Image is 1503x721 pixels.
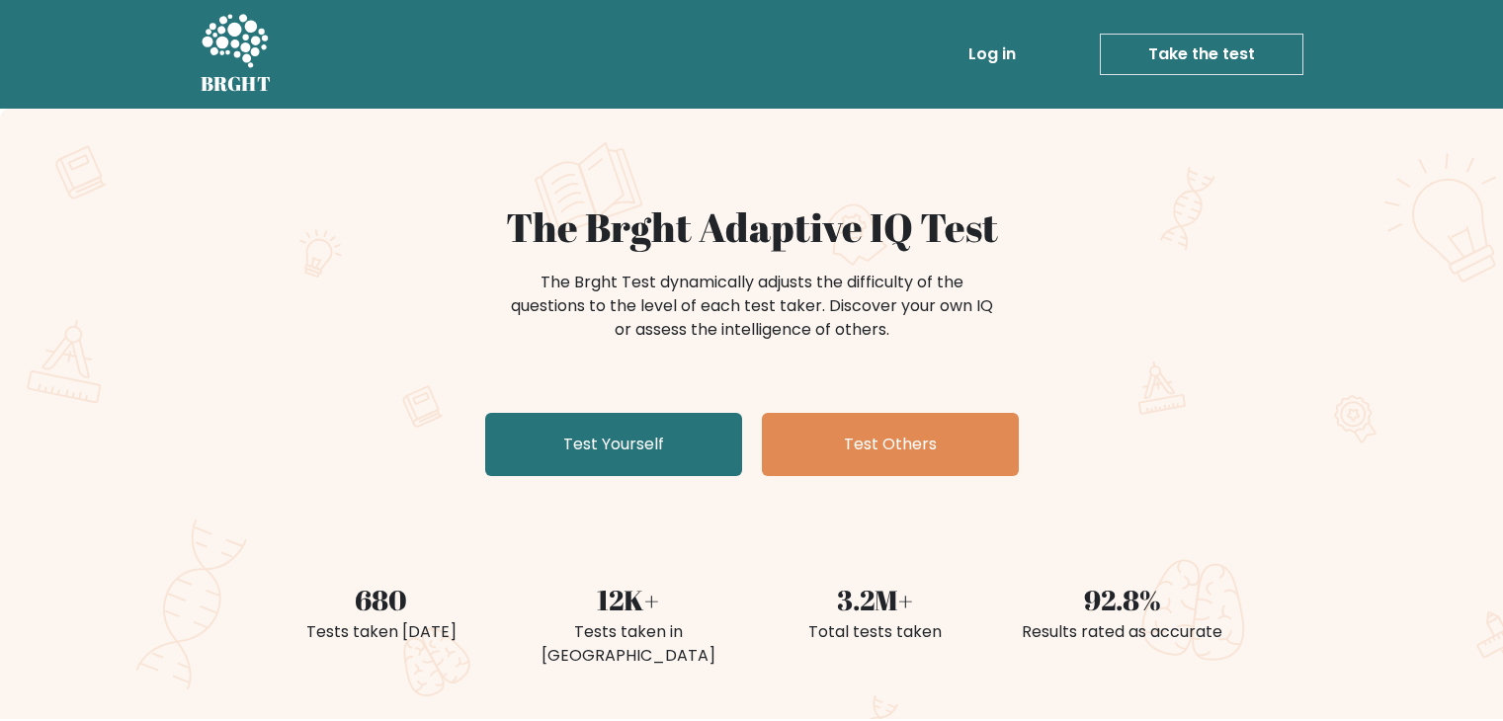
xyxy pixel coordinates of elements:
[270,620,493,644] div: Tests taken [DATE]
[762,413,1019,476] a: Test Others
[270,579,493,620] div: 680
[505,271,999,342] div: The Brght Test dynamically adjusts the difficulty of the questions to the level of each test take...
[1100,34,1303,75] a: Take the test
[517,579,740,620] div: 12K+
[201,8,272,101] a: BRGHT
[485,413,742,476] a: Test Yourself
[764,579,987,620] div: 3.2M+
[764,620,987,644] div: Total tests taken
[270,203,1234,251] h1: The Brght Adaptive IQ Test
[517,620,740,668] div: Tests taken in [GEOGRAPHIC_DATA]
[960,35,1024,74] a: Log in
[201,72,272,96] h5: BRGHT
[1011,620,1234,644] div: Results rated as accurate
[1011,579,1234,620] div: 92.8%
